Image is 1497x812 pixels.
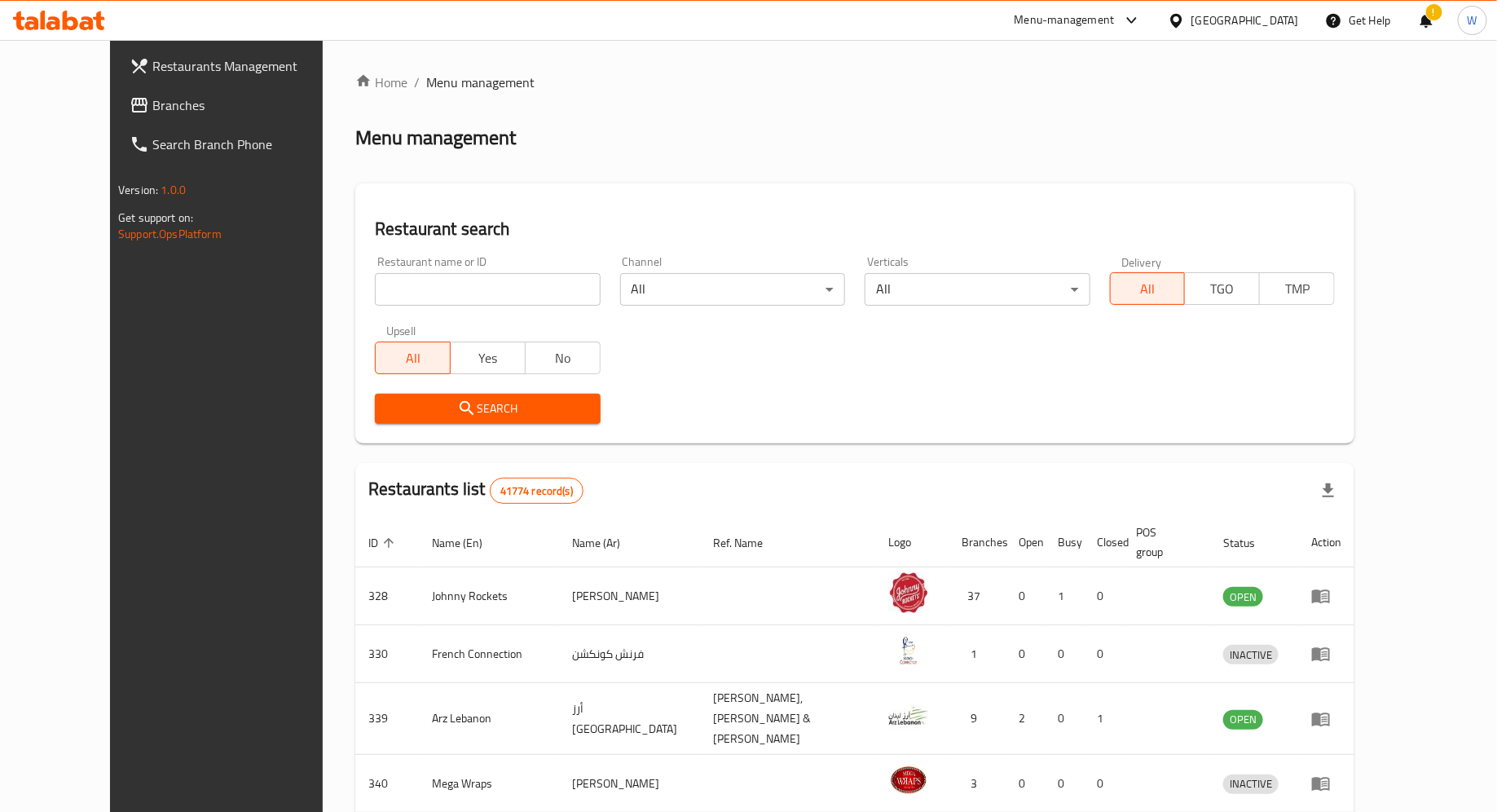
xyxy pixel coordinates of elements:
span: ID [368,533,399,553]
button: TMP [1259,272,1335,305]
button: Yes [450,342,526,374]
td: 0 [1084,567,1123,625]
span: All [1117,277,1179,301]
span: INACTIVE [1223,646,1279,664]
td: [PERSON_NAME] [559,567,701,625]
th: Closed [1084,518,1123,567]
th: Logo [875,518,949,567]
td: 1 [949,625,1006,683]
span: Status [1223,533,1276,553]
span: Name (En) [432,533,504,553]
th: Open [1006,518,1045,567]
button: All [1110,272,1186,305]
a: Home [355,73,407,92]
span: Menu management [426,73,535,92]
span: Branches [152,95,347,115]
span: TGO [1191,277,1253,301]
div: OPEN [1223,710,1263,730]
div: [GEOGRAPHIC_DATA] [1191,11,1299,29]
img: Johnny Rockets [888,572,929,613]
a: Support.OpsPlatform [118,223,222,245]
span: Search [388,399,587,419]
span: Get support on: [118,207,193,228]
img: Mega Wraps [888,760,929,801]
td: 2 [1006,683,1045,755]
div: All [865,273,1090,306]
img: Arz Lebanon [888,695,929,736]
button: All [375,342,451,374]
td: Arz Lebanon [419,683,559,755]
td: Johnny Rockets [419,567,559,625]
td: 9 [949,683,1006,755]
span: No [532,346,594,370]
span: INACTIVE [1223,774,1279,793]
td: 1 [1045,567,1084,625]
td: 330 [355,625,419,683]
span: OPEN [1223,710,1263,729]
span: 41774 record(s) [491,483,583,499]
td: 0 [1006,625,1045,683]
td: 0 [1045,625,1084,683]
span: All [382,346,444,370]
td: 339 [355,683,419,755]
td: 1 [1084,683,1123,755]
span: Restaurants Management [152,56,347,76]
h2: Menu management [355,125,516,151]
span: POS group [1136,523,1191,562]
span: TMP [1266,277,1328,301]
nav: breadcrumb [355,73,1354,92]
div: Menu [1311,709,1341,729]
div: Menu [1311,644,1341,664]
td: 0 [1045,683,1084,755]
li: / [414,73,420,92]
button: TGO [1184,272,1260,305]
td: 328 [355,567,419,625]
td: 37 [949,567,1006,625]
td: French Connection [419,625,559,683]
th: Busy [1045,518,1084,567]
th: Branches [949,518,1006,567]
td: فرنش كونكشن [559,625,701,683]
span: 1.0.0 [161,179,186,201]
a: Restaurants Management [117,46,360,86]
span: OPEN [1223,588,1263,607]
input: Search for restaurant name or ID.. [375,273,600,306]
td: 0 [1006,567,1045,625]
td: [PERSON_NAME],[PERSON_NAME] & [PERSON_NAME] [701,683,876,755]
div: Total records count [490,478,583,504]
label: Upsell [386,325,416,337]
div: Export file [1309,471,1348,510]
label: Delivery [1121,256,1162,267]
a: Branches [117,86,360,125]
img: French Connection [888,630,929,671]
span: Search Branch Phone [152,135,347,154]
div: Menu [1311,586,1341,606]
span: Version: [118,179,158,201]
div: Menu [1311,774,1341,793]
span: Yes [457,346,519,370]
h2: Restaurants list [368,477,583,504]
h2: Restaurant search [375,217,1335,241]
div: OPEN [1223,587,1263,607]
button: Search [375,394,600,424]
span: W [1468,11,1477,29]
td: 0 [1084,625,1123,683]
div: All [620,273,845,306]
th: Action [1298,518,1354,567]
div: Menu-management [1015,11,1115,30]
a: Search Branch Phone [117,125,360,164]
td: أرز [GEOGRAPHIC_DATA] [559,683,701,755]
span: Name (Ar) [572,533,641,553]
button: No [525,342,601,374]
span: Ref. Name [714,533,785,553]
